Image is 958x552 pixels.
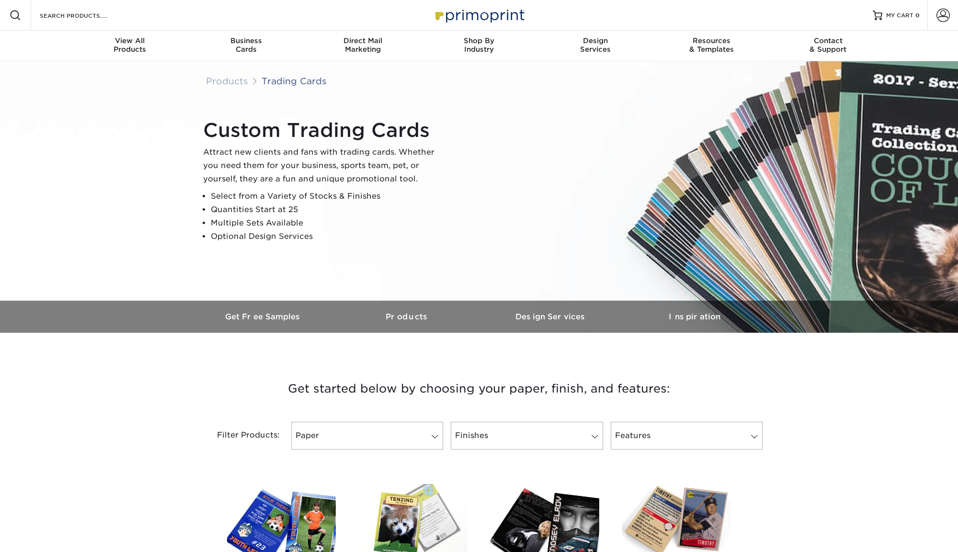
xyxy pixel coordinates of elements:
span: Shop By [421,36,537,45]
div: & Templates [653,36,770,54]
a: Design Services [479,301,623,333]
a: View AllProducts [72,31,188,61]
h3: Get Free Samples [192,312,335,321]
input: SEARCH PRODUCTS..... [39,10,132,21]
span: Contact [770,36,886,45]
a: Get Free Samples [192,301,335,333]
a: Products [335,301,479,333]
a: Features [611,422,763,450]
a: BusinessCards [188,31,305,61]
a: Direct MailMarketing [305,31,421,61]
span: Resources [653,36,770,45]
div: Services [537,36,653,54]
span: Design [537,36,653,45]
div: Products [72,36,188,54]
h3: Products [335,312,479,321]
span: View All [72,36,188,45]
li: Multiple Sets Available [211,216,443,230]
a: Resources& Templates [653,31,770,61]
a: Paper [291,422,443,450]
li: Optional Design Services [211,230,443,243]
div: Industry [421,36,537,54]
a: Inspiration [623,301,766,333]
h3: Inspiration [623,312,766,321]
span: Business [188,36,305,45]
a: Contact& Support [770,31,886,61]
li: Select from a Variety of Stocks & Finishes [211,190,443,203]
div: & Support [770,36,886,54]
h3: Get started below by choosing your paper, finish, and features: [199,367,759,410]
span: MY CART [886,11,913,20]
span: 0 [915,12,920,19]
p: Attract new clients and fans with trading cards. Whether you need them for your business, sports ... [203,146,443,186]
li: Quantities Start at 25 [211,203,443,216]
div: Filter Products: [192,422,287,450]
h1: Custom Trading Cards [203,119,443,142]
a: DesignServices [537,31,653,61]
a: Finishes [451,422,603,450]
div: Cards [188,36,305,54]
div: Marketing [305,36,421,54]
img: Primoprint [431,5,527,25]
h3: Design Services [479,312,623,321]
a: Trading Cards [262,76,327,86]
span: Direct Mail [305,36,421,45]
a: Shop ByIndustry [421,31,537,61]
a: Products [206,76,248,86]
